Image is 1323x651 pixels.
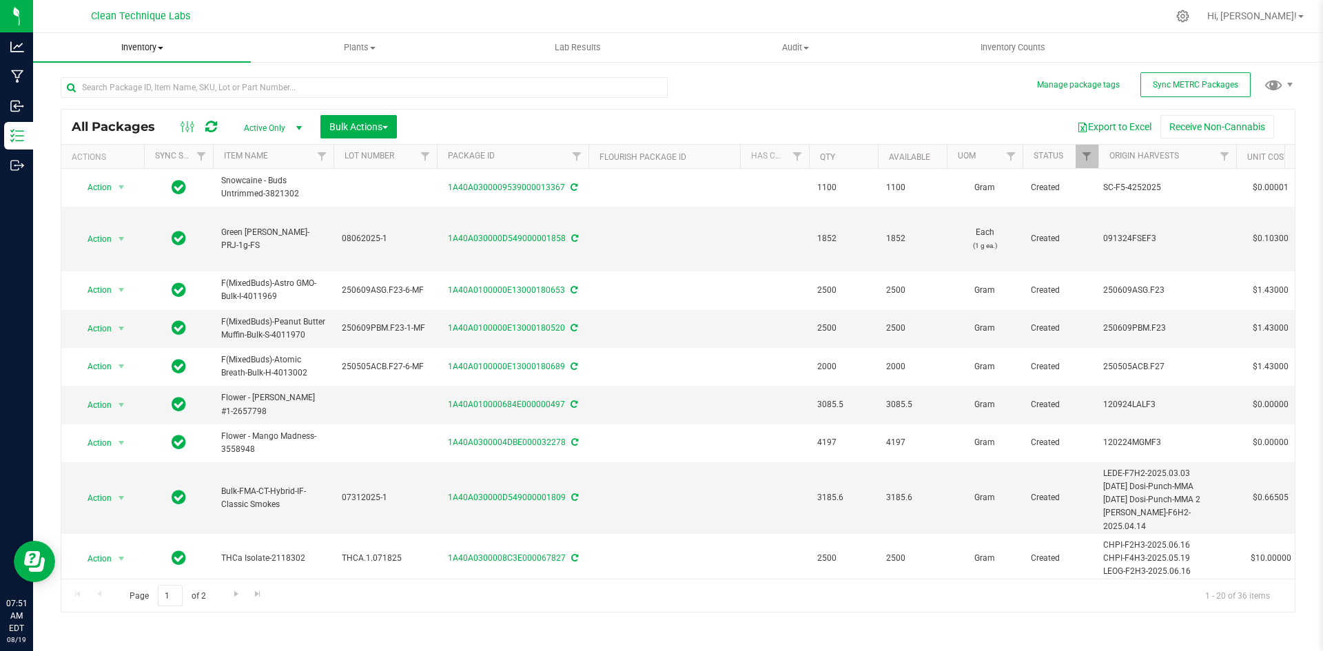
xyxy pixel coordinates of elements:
span: Created [1031,360,1090,373]
div: CHPI-F2H3-2025.06.16 [1103,539,1232,552]
span: Audit [687,41,903,54]
span: In Sync [172,548,186,568]
button: Receive Non-Cannabis [1160,115,1274,138]
span: 08062025-1 [342,232,429,245]
div: Actions [72,152,139,162]
div: 250609ASG.F23 [1103,284,1232,297]
td: $0.00000 [1236,424,1305,462]
div: [PERSON_NAME]-F6H2-2025.04.14 [1103,506,1232,533]
span: select [113,280,130,300]
span: 3185.6 [817,491,870,504]
a: Filter [414,145,437,168]
span: Created [1031,181,1090,194]
span: Sync from Compliance System [568,400,577,409]
button: Export to Excel [1068,115,1160,138]
span: Inventory [33,41,251,54]
a: 1A40A010000684E000000497 [448,400,565,409]
span: Action [75,319,112,338]
span: Gram [955,181,1014,194]
span: Green [PERSON_NAME]-PRJ-1g-FS [221,226,325,252]
a: Available [889,152,930,162]
a: Package ID [448,151,495,161]
span: select [113,357,130,376]
input: Search Package ID, Item Name, SKU, Lot or Part Number... [61,77,668,98]
span: 2000 [886,360,939,373]
a: Audit [686,33,904,62]
span: Action [75,549,112,568]
span: select [113,178,130,197]
a: Filter [311,145,334,168]
span: Lab Results [536,41,619,54]
div: [DATE] Dosi-Punch-MMA [1103,480,1232,493]
a: Unit Cost [1247,152,1289,162]
span: 1100 [817,181,870,194]
a: Filter [566,145,588,168]
span: Created [1031,232,1090,245]
a: Filter [1000,145,1023,168]
div: 120224MGMF3 [1103,436,1232,449]
span: Sync from Compliance System [569,234,578,243]
div: Manage settings [1174,10,1191,23]
span: Created [1031,491,1090,504]
span: In Sync [172,357,186,376]
span: 4197 [886,436,939,449]
td: $0.66505 [1236,462,1305,534]
div: LEDE-F7H2-2025.03.03 [1103,467,1232,480]
span: Sync from Compliance System [568,183,577,192]
a: 1A40A0100000E13000180653 [448,285,565,295]
span: In Sync [172,433,186,452]
a: UOM [958,151,976,161]
a: 1A40A0300008C3E000067827 [448,553,566,563]
span: In Sync [172,280,186,300]
span: 2500 [817,552,870,565]
span: Page of 2 [118,585,217,606]
span: Plants [252,41,468,54]
span: Each [955,226,1014,252]
span: 2500 [886,552,939,565]
a: Origin Harvests [1109,151,1179,161]
a: 1A40A0300009539000013367 [448,183,565,192]
span: Created [1031,436,1090,449]
span: In Sync [172,318,186,338]
inline-svg: Outbound [10,158,24,172]
span: F(MixedBuds)-Atomic Breath-Bulk-H-4013002 [221,353,325,380]
span: 2500 [886,322,939,335]
span: Bulk Actions [329,121,388,132]
div: SC-F5-4252025 [1103,181,1232,194]
div: 091324FSEF3 [1103,232,1232,245]
span: Gram [955,398,1014,411]
inline-svg: Analytics [10,40,24,54]
span: Gram [955,360,1014,373]
span: F(MixedBuds)-Astro GMO-Bulk-I-4011969 [221,277,325,303]
span: 3085.5 [817,398,870,411]
button: Sync METRC Packages [1140,72,1251,97]
span: Action [75,280,112,300]
span: 07312025-1 [342,491,429,504]
span: Inventory Counts [962,41,1064,54]
span: Action [75,178,112,197]
span: F(MixedBuds)-Peanut Butter Muffin-Bulk-S-4011970 [221,316,325,342]
button: Bulk Actions [320,115,397,138]
a: Qty [820,152,835,162]
a: Flourish Package ID [599,152,686,162]
td: $1.43000 [1236,348,1305,386]
span: 2500 [817,322,870,335]
span: Gram [955,491,1014,504]
div: 250609PBM.F23 [1103,322,1232,335]
span: Action [75,229,112,249]
a: Item Name [224,151,268,161]
a: Go to the last page [248,585,268,603]
div: 250505ACB.F27 [1103,360,1232,373]
td: $0.10300 [1236,207,1305,271]
span: Flower - Mango Madness-3558948 [221,430,325,456]
td: $0.00000 [1236,386,1305,424]
span: Action [75,433,112,453]
inline-svg: Inventory [10,129,24,143]
a: Inventory [33,33,251,62]
th: Has COA [740,145,809,169]
td: $1.43000 [1236,310,1305,348]
span: Created [1031,284,1090,297]
a: Status [1034,151,1063,161]
a: 1A40A030000D549000001809 [448,493,566,502]
p: (1 g ea.) [955,239,1014,252]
